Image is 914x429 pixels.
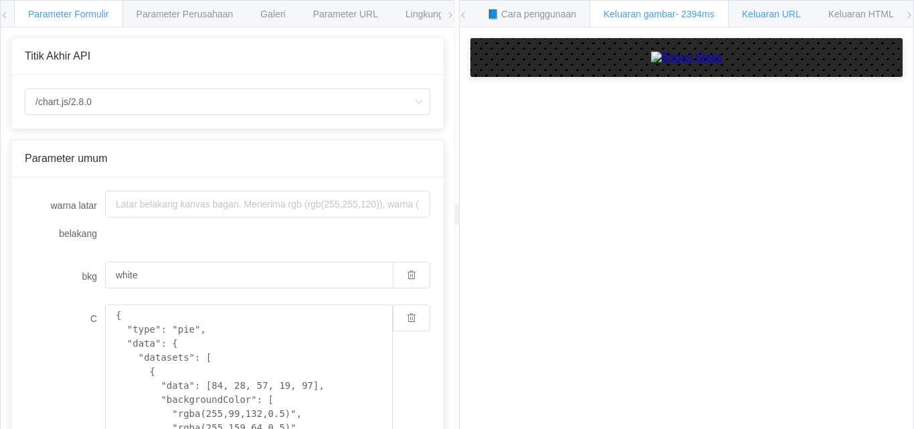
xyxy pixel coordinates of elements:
[136,9,234,19] font: Parameter Perusahaan
[313,9,378,19] font: Parameter URL
[105,191,430,218] input: Latar belakang kanvas bagan. Menerima rgb (rgb(255,255,120)), warna (merah), dan nilai heksadesim...
[25,88,430,115] input: Memilih
[25,50,90,62] font: Titik Akhir API
[742,9,801,19] font: Keluaran URL
[260,9,285,19] font: Galeri
[82,271,97,282] font: bkg
[25,153,108,164] font: Parameter umum
[28,9,109,19] font: Parameter Formulir
[90,314,97,325] font: C
[675,9,714,19] font: - 2394ms
[105,262,393,288] input: Latar belakang kanvas bagan. Menerima rgb (rgb(255,255,120)), warna (merah), dan nilai heksadesim...
[487,9,576,19] font: 📘 Cara penggunaan
[604,9,675,19] font: Keluaran gambar
[51,200,97,239] font: warna latar belakang
[651,52,723,64] img: Bagan Statis
[828,9,894,19] font: Keluaran HTML
[484,52,889,64] a: Bagan Statis
[405,9,454,19] font: Lingkungan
